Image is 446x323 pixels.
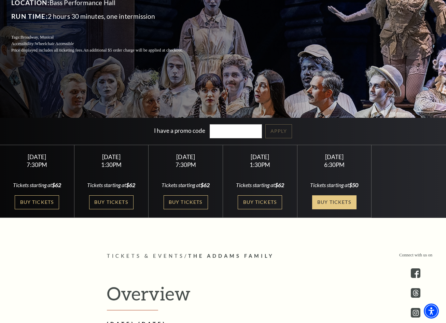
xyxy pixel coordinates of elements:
[157,181,214,189] div: Tickets starting at
[424,304,439,319] div: Accessibility Menu
[8,181,66,189] div: Tickets starting at
[11,34,199,41] p: Tags:
[399,252,432,258] p: Connect with us on
[82,181,140,189] div: Tickets starting at
[157,162,214,168] div: 7:30PM
[11,47,199,54] p: Price displayed includes all ticketing fees.
[82,153,140,160] div: [DATE]
[11,11,199,22] p: 2 hours 30 minutes, one intermission
[107,253,184,259] span: Tickets & Events
[8,162,66,168] div: 7:30PM
[89,195,134,209] a: Buy Tickets
[82,162,140,168] div: 1:30PM
[238,195,282,209] a: Buy Tickets
[231,181,289,189] div: Tickets starting at
[157,153,214,160] div: [DATE]
[188,253,274,259] span: The Addams Family
[231,162,289,168] div: 1:30PM
[52,182,61,188] span: $62
[305,162,363,168] div: 6:30PM
[231,153,289,160] div: [DATE]
[11,41,199,47] p: Accessibility:
[126,182,135,188] span: $62
[8,153,66,160] div: [DATE]
[411,308,420,318] a: instagram - open in a new tab
[349,182,358,188] span: $50
[107,252,339,261] p: /
[275,182,284,188] span: $62
[411,288,420,298] a: threads.com - open in a new tab
[20,35,54,40] span: Broadway, Musical
[11,12,48,20] span: Run Time:
[411,268,420,278] a: facebook - open in a new tab
[35,41,74,46] span: Wheelchair Accessible
[312,195,357,209] a: Buy Tickets
[305,153,363,160] div: [DATE]
[154,127,205,134] label: I have a promo code
[305,181,363,189] div: Tickets starting at
[83,48,183,53] span: An additional $5 order charge will be applied at checkout.
[164,195,208,209] a: Buy Tickets
[107,282,339,310] h2: Overview
[200,182,210,188] span: $62
[15,195,59,209] a: Buy Tickets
